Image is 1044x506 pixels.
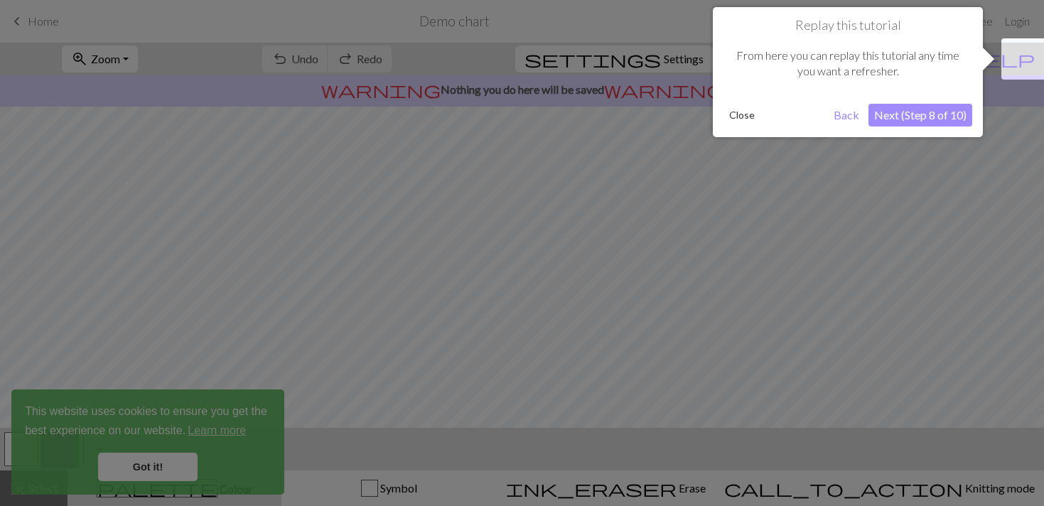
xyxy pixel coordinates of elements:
button: Next (Step 8 of 10) [868,104,972,126]
button: Back [828,104,865,126]
div: From here you can replay this tutorial any time you want a refresher. [723,33,972,94]
button: Close [723,104,760,126]
div: Replay this tutorial [713,7,983,137]
h1: Replay this tutorial [723,18,972,33]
